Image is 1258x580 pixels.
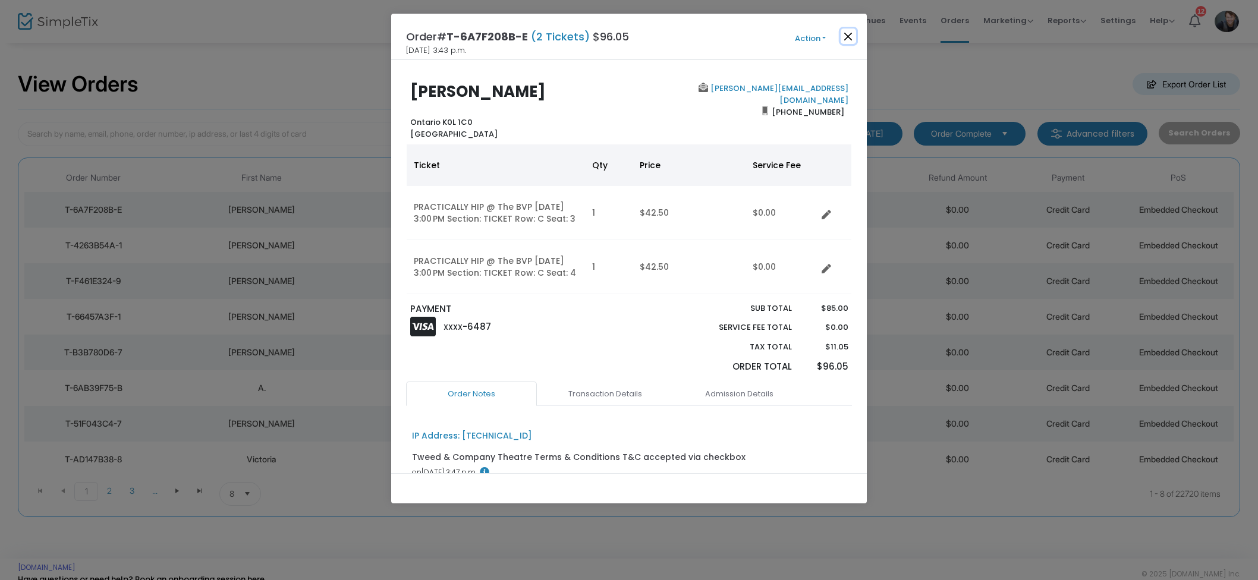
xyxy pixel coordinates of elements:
b: [PERSON_NAME] [410,81,546,102]
h4: Order# $96.05 [406,29,629,45]
td: $42.50 [633,186,746,240]
div: IP Address: [TECHNICAL_ID] [412,430,532,442]
td: $0.00 [746,240,817,294]
td: 1 [585,186,633,240]
th: Qty [585,144,633,186]
b: Ontario K0L 1C0 [GEOGRAPHIC_DATA] [410,116,498,140]
span: XXXX [444,322,463,332]
div: Tweed & Company Theatre Terms & Conditions T&C accepted via checkbox [412,451,746,464]
div: Data table [407,144,851,294]
td: 1 [585,240,633,294]
td: $42.50 [633,240,746,294]
td: PRACTICALLY HIP @ The BVP [DATE] 3:00 PM Section: TICKET Row: C Seat: 3 [407,186,585,240]
span: (2 Tickets) [528,29,593,44]
span: [DATE] 3:43 p.m. [406,45,466,56]
p: $96.05 [803,360,848,374]
p: Tax Total [691,341,792,353]
th: Ticket [407,144,585,186]
button: Action [775,32,846,45]
span: -6487 [463,320,491,333]
p: $0.00 [803,321,848,333]
p: Order Total [691,360,792,374]
p: Service Fee Total [691,321,792,333]
p: Sub total [691,302,792,314]
p: PAYMENT [410,302,624,316]
span: on [412,467,422,477]
a: Admission Details [674,382,804,406]
button: Close [841,29,856,44]
span: [PHONE_NUMBER] [768,102,848,121]
a: Order Notes [406,382,537,406]
span: T-6A7F208B-E [446,29,528,44]
th: Service Fee [746,144,817,186]
th: Price [633,144,746,186]
td: $0.00 [746,186,817,240]
p: $85.00 [803,302,848,314]
a: [PERSON_NAME][EMAIL_ADDRESS][DOMAIN_NAME] [708,83,848,106]
p: $11.05 [803,341,848,353]
a: Transaction Details [540,382,671,406]
div: [DATE] 3:47 p.m. [412,467,847,478]
td: PRACTICALLY HIP @ The BVP [DATE] 3:00 PM Section: TICKET Row: C Seat: 4 [407,240,585,294]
